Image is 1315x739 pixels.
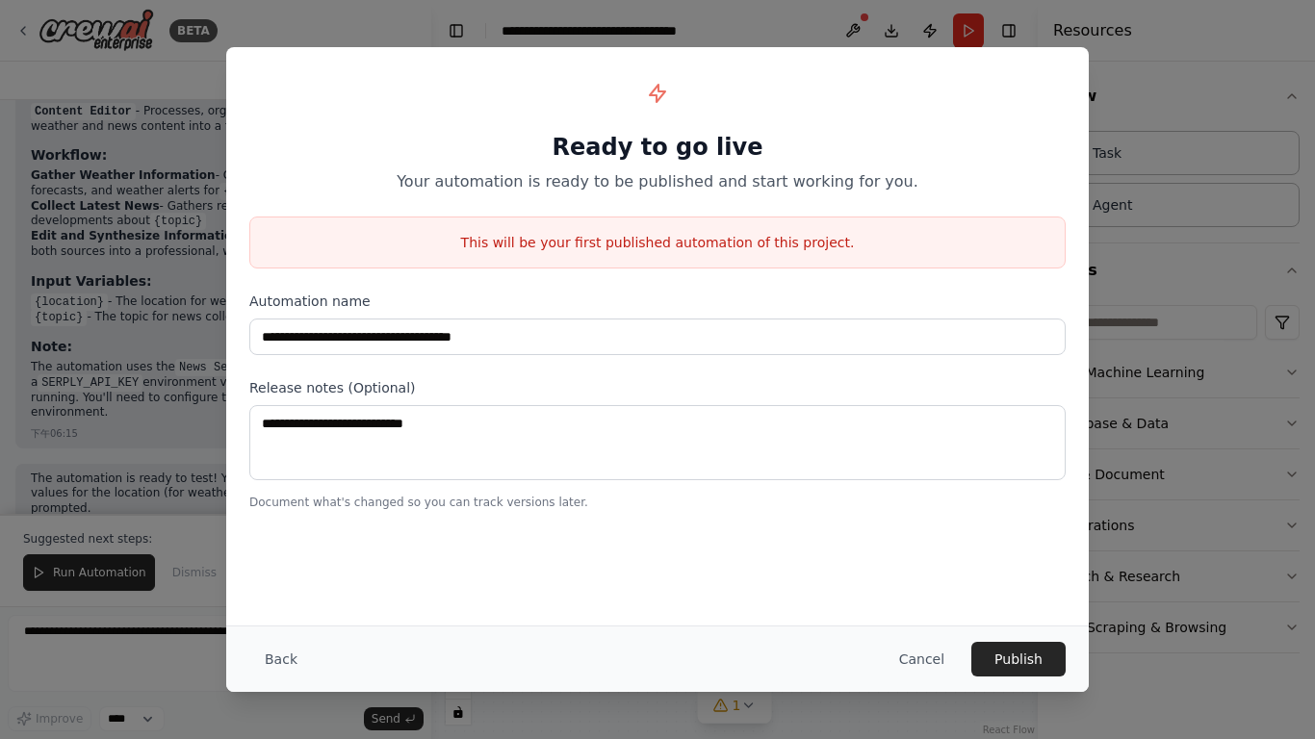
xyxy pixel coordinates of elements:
p: Document what's changed so you can track versions later. [249,495,1066,510]
p: Your automation is ready to be published and start working for you. [249,170,1066,193]
button: Cancel [884,642,960,676]
label: Automation name [249,292,1066,311]
label: Release notes (Optional) [249,378,1066,397]
p: This will be your first published automation of this project. [250,233,1065,252]
button: Publish [971,642,1066,676]
h1: Ready to go live [249,132,1066,163]
button: Back [249,642,313,676]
